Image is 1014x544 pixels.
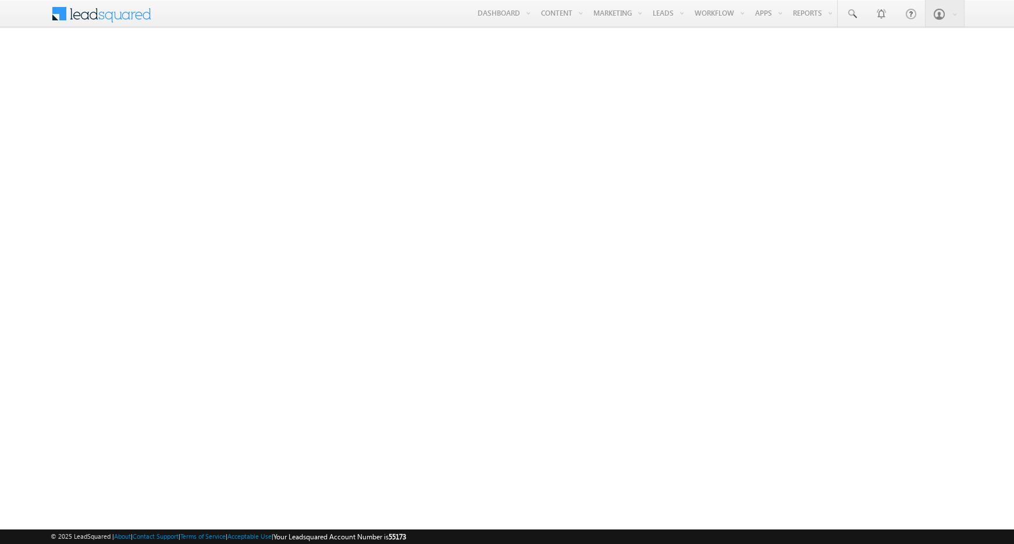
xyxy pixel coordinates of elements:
span: Your Leadsquared Account Number is [273,532,406,541]
a: About [114,532,131,540]
a: Terms of Service [180,532,226,540]
span: 55173 [389,532,406,541]
a: Acceptable Use [227,532,272,540]
a: Contact Support [133,532,179,540]
span: © 2025 LeadSquared | | | | | [51,531,406,542]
